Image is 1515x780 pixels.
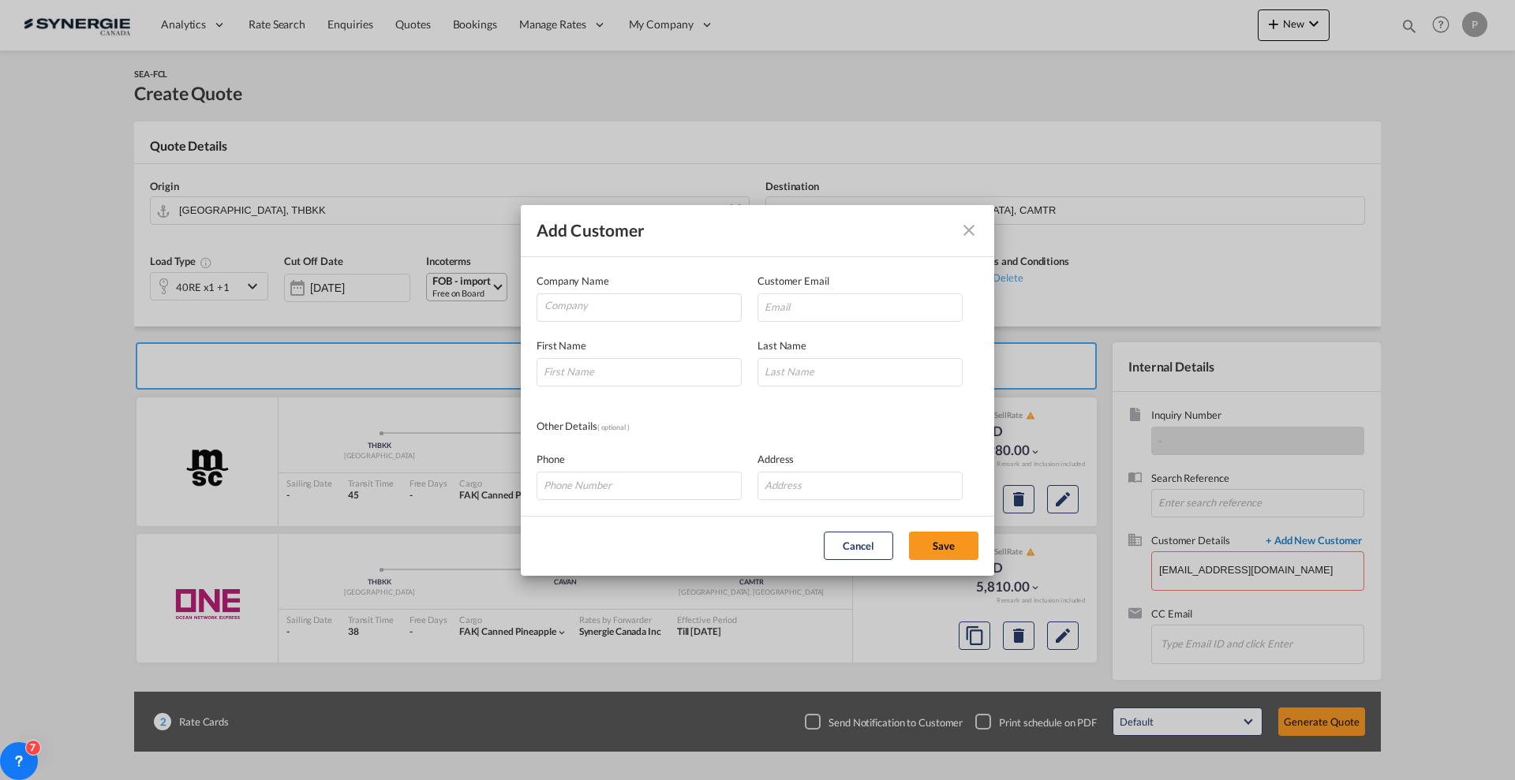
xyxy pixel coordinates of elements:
span: Address [757,453,794,465]
input: First Name [537,358,742,386]
md-icon: icon-close [959,221,978,240]
input: Company [544,294,741,318]
input: Phone Number [537,472,742,500]
span: First Name [537,339,586,352]
div: Other Details [537,418,757,435]
input: Address [757,472,963,500]
button: Cancel [824,532,893,560]
span: ( optional ) [597,423,630,431]
span: Last Name [757,339,806,352]
span: Phone [537,453,565,465]
span: Customer Email [757,274,829,287]
input: Email [757,293,963,322]
input: Last Name [757,358,963,386]
button: icon-close [953,215,985,246]
span: Add [537,220,567,240]
button: Save [909,532,978,560]
span: Company Name [537,274,609,287]
md-dialog: Add Customer Company ... [521,205,994,576]
span: Customer [570,220,645,240]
